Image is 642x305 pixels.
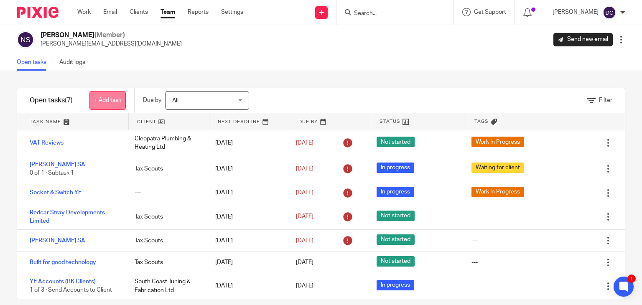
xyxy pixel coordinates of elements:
[296,214,313,220] span: [DATE]
[30,140,64,146] a: VAT Reviews
[207,254,288,271] div: [DATE]
[30,190,82,196] a: Socket & Switch YE
[377,256,415,267] span: Not started
[471,213,478,221] div: ---
[377,137,415,147] span: Not started
[126,273,207,299] div: South Coast Tuning & Fabrication Ltd
[207,184,288,201] div: [DATE]
[377,234,415,245] span: Not started
[471,282,478,290] div: ---
[353,10,428,18] input: Search
[296,190,313,196] span: [DATE]
[30,238,85,244] a: [PERSON_NAME] SA
[296,283,313,289] span: [DATE]
[380,118,400,125] span: Status
[160,8,175,16] a: Team
[30,287,112,293] span: 1 of 3 · Send Accounts to Client
[89,91,126,110] a: + Add task
[30,259,96,265] a: Built for good technology
[471,163,524,173] span: Waiting for client
[30,162,85,168] a: [PERSON_NAME] SA
[627,274,636,283] div: 1
[126,130,207,156] div: Cleopatra Plumbing & Heating Ltd
[77,8,91,16] a: Work
[471,258,478,267] div: ---
[30,279,96,285] a: YE Accounts (BK Clients)
[296,259,313,265] span: [DATE]
[377,280,414,290] span: In progress
[41,31,182,40] h2: [PERSON_NAME]
[126,184,207,201] div: ---
[599,97,612,103] span: Filter
[377,163,414,173] span: In progress
[296,238,313,244] span: [DATE]
[59,54,92,71] a: Audit logs
[377,211,415,221] span: Not started
[17,54,53,71] a: Open tasks
[603,6,616,19] img: svg%3E
[126,160,207,177] div: Tax Scouts
[30,210,105,224] a: Redcar Stray Developments Limited
[553,33,613,46] a: Send new email
[471,187,524,197] span: Work In Progress
[207,232,288,249] div: [DATE]
[296,166,313,172] span: [DATE]
[207,277,288,294] div: [DATE]
[126,232,207,249] div: Tax Scouts
[471,137,524,147] span: Work In Progress
[207,135,288,151] div: [DATE]
[17,7,59,18] img: Pixie
[17,31,34,48] img: svg%3E
[221,8,243,16] a: Settings
[296,140,313,146] span: [DATE]
[30,96,73,105] h1: Open tasks
[41,40,182,48] p: [PERSON_NAME][EMAIL_ADDRESS][DOMAIN_NAME]
[474,9,506,15] span: Get Support
[130,8,148,16] a: Clients
[94,32,125,38] span: (Member)
[126,208,207,225] div: Tax Scouts
[207,160,288,177] div: [DATE]
[207,208,288,225] div: [DATE]
[188,8,209,16] a: Reports
[143,96,161,104] p: Due by
[471,236,478,245] div: ---
[65,97,73,104] span: (7)
[30,170,74,176] span: 0 of 1 · Subtask 1
[126,254,207,271] div: Tax Scouts
[474,118,489,125] span: Tags
[172,98,178,104] span: All
[553,8,599,16] p: [PERSON_NAME]
[103,8,117,16] a: Email
[377,187,414,197] span: In progress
